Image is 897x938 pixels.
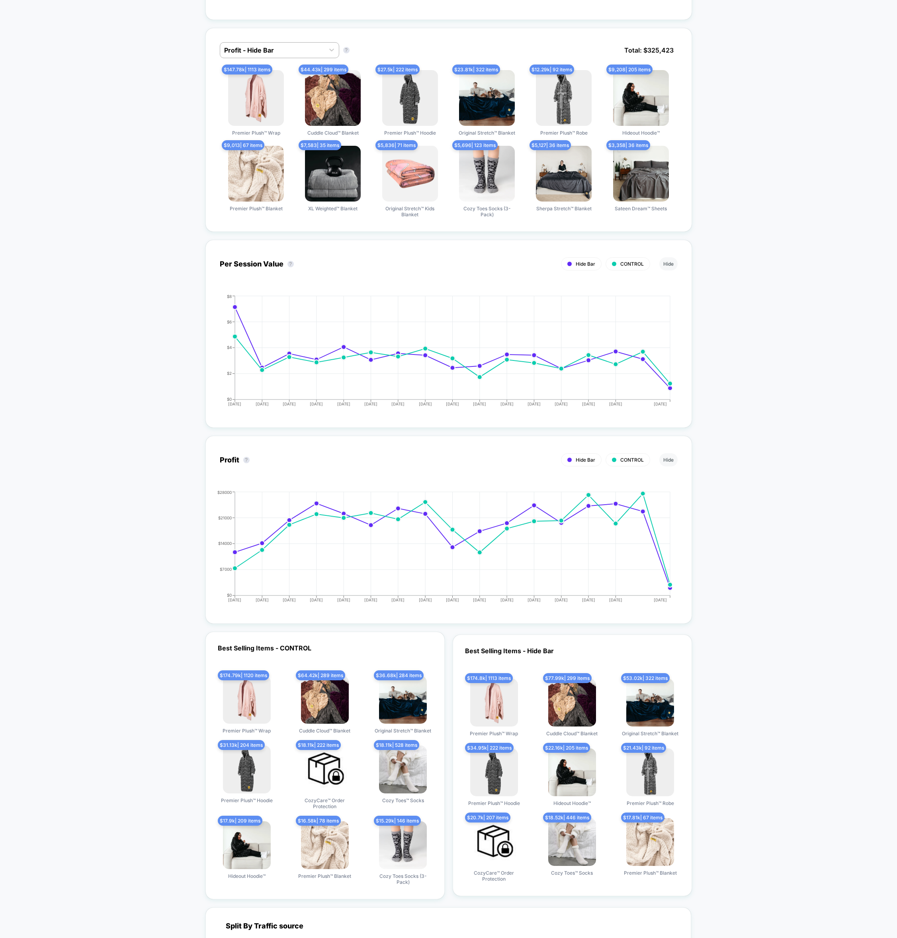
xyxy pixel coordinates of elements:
span: Premier Plush™ Robe [540,130,588,136]
span: $ 17.9k | 209 items [218,816,262,826]
img: Sateen Dream™ Sheets [613,146,669,202]
span: Sateen Dream™ Sheets [615,206,667,211]
span: Premier Plush™ Hoodie [384,130,436,136]
span: Total: $ 325,423 [620,42,678,58]
img: Premier Plush™ Hoodie [382,70,438,126]
div: PER_SESSION_VALUE [212,294,670,413]
tspan: [DATE] [391,597,405,602]
span: Premier Plush™ Wrap [223,728,271,734]
span: $ 22.16k | 205 items [543,743,590,753]
span: XL Weighted™ Blanket [308,206,358,211]
span: Original Stretch™ Blanket [459,130,515,136]
img: produt [379,746,427,793]
img: produt [301,746,349,793]
span: Original Stretch™ Blanket [622,730,678,736]
tspan: [DATE] [337,597,350,602]
button: ? [343,47,350,53]
tspan: $21000 [218,515,232,520]
tspan: $0 [227,397,232,401]
button: Hide [659,453,678,466]
tspan: [DATE] [256,597,269,602]
span: $ 77.99k | 299 items [543,673,592,683]
tspan: [DATE] [419,597,432,602]
tspan: [DATE] [473,401,486,406]
span: Premier Plush™ Robe [627,800,674,806]
span: $ 5,696 | 123 items [452,140,498,150]
span: $ 174.8k | 1113 items [465,673,513,683]
button: ? [243,457,250,463]
span: $ 20.7k | 207 items [465,813,510,822]
span: $ 18.11k | 222 items [296,740,341,750]
img: produt [470,748,518,796]
div: PROFIT [212,490,670,609]
img: produt [548,748,596,796]
img: Original Stretch™ Kids Blanket [382,146,438,202]
tspan: [DATE] [283,597,296,602]
span: Original Stretch™ Kids Blanket [380,206,440,217]
span: $ 27.5k | 222 items [375,65,420,74]
img: produt [379,821,427,869]
span: Premier Plush™ Wrap [470,730,518,736]
img: produt [470,679,518,727]
img: produt [223,676,271,724]
span: $ 5,127 | 36 items [530,140,571,150]
tspan: [DATE] [419,401,432,406]
img: produt [223,746,271,793]
span: Hideout Hoodie™ [622,130,660,136]
tspan: [DATE] [228,401,241,406]
span: Cozy Toes Socks (3-Pack) [373,873,433,885]
span: Original Stretch™ Blanket [375,728,431,734]
img: Hideout Hoodie™ [613,70,669,126]
span: $ 3,358 | 36 items [606,140,650,150]
tspan: [DATE] [582,401,595,406]
span: Premier Plush™ Wrap [232,130,280,136]
img: Sherpa Stretch™ Blanket [536,146,592,202]
button: Hide [659,257,678,270]
span: $ 36.68k | 284 items [374,670,424,680]
span: $ 147.78k | 1113 items [222,65,272,74]
span: $ 16.58k | 78 items [296,816,341,826]
tspan: [DATE] [473,597,486,602]
tspan: [DATE] [654,401,667,406]
span: Cozy Toes Socks (3-Pack) [457,206,517,217]
span: $ 23.81k | 322 items [452,65,500,74]
img: produt [301,821,349,869]
span: $ 12.29k | 92 items [530,65,574,74]
tspan: [DATE] [528,597,541,602]
span: $ 31.13k | 204 items [218,740,265,750]
span: $ 9,208 | 205 items [606,65,653,74]
span: Cuddle Cloud™ Blanket [307,130,359,136]
tspan: [DATE] [310,597,323,602]
tspan: [DATE] [364,597,377,602]
span: CONTROL [620,261,644,267]
tspan: $14000 [218,541,232,546]
span: $ 7,583 | 35 items [299,140,341,150]
tspan: $0 [227,593,232,597]
img: Premier Plush™ Robe [536,70,592,126]
div: Split By Traffic source [220,922,677,930]
tspan: [DATE] [446,597,459,602]
span: CozyCare™ Order Protection [464,870,524,882]
span: $ 17.81k | 67 items [621,813,664,822]
img: XL Weighted™ Blanket [305,146,361,202]
span: Hide Bar [576,457,595,463]
img: produt [626,679,674,727]
img: produt [223,821,271,869]
span: $ 44.43k | 299 items [299,65,348,74]
span: Premier Plush™ Blanket [298,873,351,879]
tspan: [DATE] [446,401,459,406]
img: Cuddle Cloud™ Blanket [305,70,361,126]
tspan: [DATE] [582,597,595,602]
span: Premier Plush™ Blanket [230,206,283,211]
img: Premier Plush™ Blanket [228,146,284,202]
span: Hideout Hoodie™ [553,800,591,806]
img: produt [301,676,349,724]
tspan: [DATE] [500,597,514,602]
span: $ 174.79k | 1120 items [218,670,269,680]
img: produt [379,676,427,724]
tspan: [DATE] [228,597,241,602]
span: Premier Plush™ Hoodie [221,797,273,803]
tspan: [DATE] [391,401,405,406]
img: produt [548,679,596,727]
span: CONTROL [620,457,644,463]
